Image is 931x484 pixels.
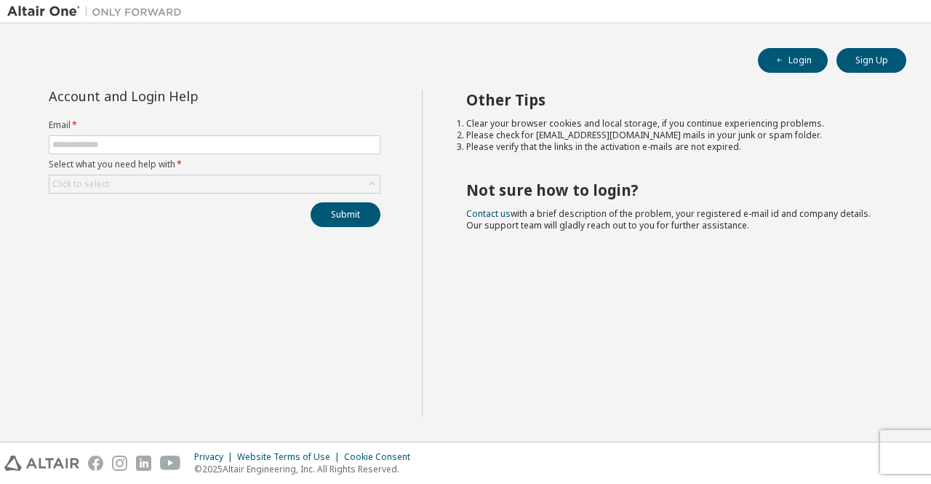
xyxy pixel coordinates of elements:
img: linkedin.svg [136,456,151,471]
label: Select what you need help with [49,159,380,170]
a: Contact us [466,207,511,220]
div: Click to select [49,175,380,193]
img: altair_logo.svg [4,456,79,471]
li: Clear your browser cookies and local storage, if you continue experiencing problems. [466,118,881,130]
div: Cookie Consent [344,451,419,463]
img: youtube.svg [160,456,181,471]
div: Click to select [52,178,109,190]
span: with a brief description of the problem, your registered e-mail id and company details. Our suppo... [466,207,871,231]
img: facebook.svg [88,456,103,471]
div: Account and Login Help [49,90,314,102]
button: Submit [311,202,380,227]
label: Email [49,119,380,131]
h2: Not sure how to login? [466,180,881,199]
p: © 2025 Altair Engineering, Inc. All Rights Reserved. [194,463,419,475]
li: Please check for [EMAIL_ADDRESS][DOMAIN_NAME] mails in your junk or spam folder. [466,130,881,141]
div: Privacy [194,451,237,463]
button: Sign Up [836,48,906,73]
h2: Other Tips [466,90,881,109]
img: Altair One [7,4,189,19]
li: Please verify that the links in the activation e-mails are not expired. [466,141,881,153]
button: Login [758,48,828,73]
div: Website Terms of Use [237,451,344,463]
img: instagram.svg [112,456,127,471]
